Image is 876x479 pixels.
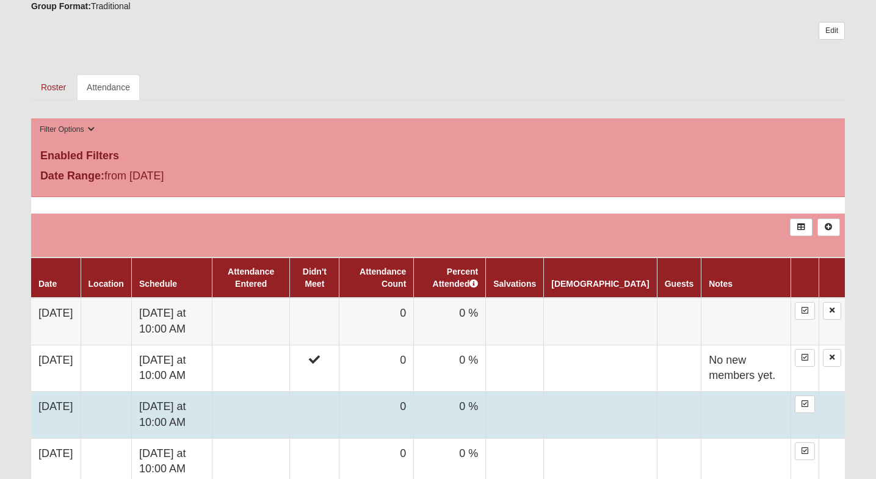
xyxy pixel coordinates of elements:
[228,267,274,289] a: Attendance Entered
[360,267,406,289] a: Attendance Count
[89,279,124,289] a: Location
[823,349,841,367] a: Delete
[795,442,815,460] a: Enter Attendance
[139,279,177,289] a: Schedule
[339,345,414,391] td: 0
[31,74,76,100] a: Roster
[795,349,815,367] a: Enter Attendance
[709,279,733,289] a: Notes
[544,258,657,298] th: [DEMOGRAPHIC_DATA]
[31,298,81,345] td: [DATE]
[77,74,140,100] a: Attendance
[795,395,815,413] a: Enter Attendance
[817,218,840,236] a: Alt+N
[339,298,414,345] td: 0
[31,392,81,438] td: [DATE]
[414,392,486,438] td: 0 %
[790,218,813,236] a: Export to Excel
[303,267,327,289] a: Didn't Meet
[339,392,414,438] td: 0
[38,279,57,289] a: Date
[486,258,544,298] th: Salvations
[414,298,486,345] td: 0 %
[31,1,91,11] strong: Group Format:
[131,345,212,391] td: [DATE] at 10:00 AM
[657,258,701,298] th: Guests
[131,392,212,438] td: [DATE] at 10:00 AM
[131,298,212,345] td: [DATE] at 10:00 AM
[414,345,486,391] td: 0 %
[31,168,302,187] div: from [DATE]
[31,345,81,391] td: [DATE]
[819,22,845,40] a: Edit
[36,123,99,136] button: Filter Options
[701,345,791,391] td: No new members yet.
[795,302,815,320] a: Enter Attendance
[433,267,479,289] a: Percent Attended
[823,302,841,320] a: Delete
[40,149,836,163] h4: Enabled Filters
[40,168,104,184] label: Date Range:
